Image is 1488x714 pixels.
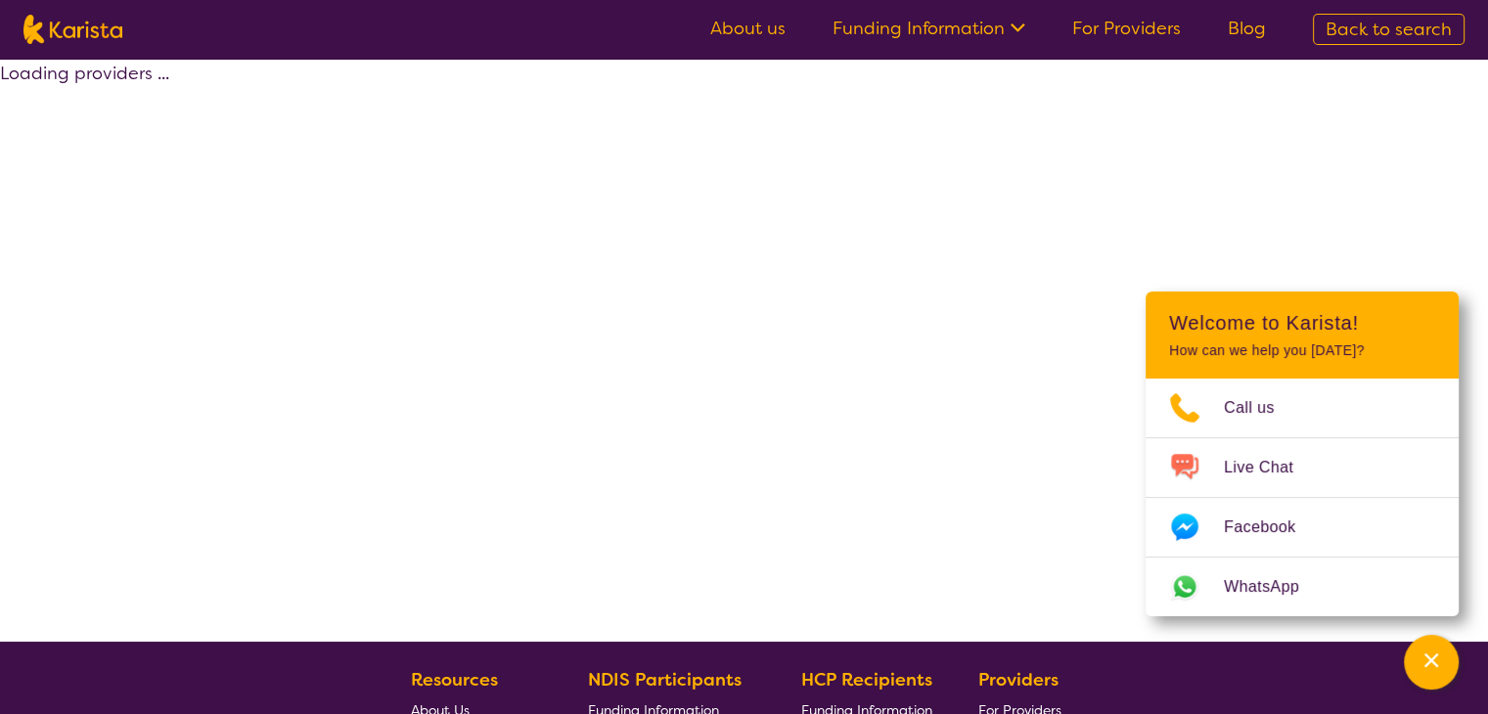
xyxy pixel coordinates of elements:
span: Call us [1224,393,1298,423]
a: Funding Information [833,17,1025,40]
b: Providers [978,668,1059,692]
b: NDIS Participants [588,668,742,692]
a: Web link opens in a new tab. [1146,558,1459,616]
div: Channel Menu [1146,291,1459,616]
h2: Welcome to Karista! [1169,311,1435,335]
span: Facebook [1224,513,1319,542]
a: Back to search [1313,14,1465,45]
a: About us [710,17,786,40]
span: WhatsApp [1224,572,1323,602]
img: Karista logo [23,15,122,44]
a: Blog [1228,17,1266,40]
button: Channel Menu [1404,635,1459,690]
ul: Choose channel [1146,379,1459,616]
span: Live Chat [1224,453,1317,482]
a: For Providers [1072,17,1181,40]
span: Back to search [1326,18,1452,41]
b: HCP Recipients [801,668,932,692]
b: Resources [411,668,498,692]
p: How can we help you [DATE]? [1169,342,1435,359]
